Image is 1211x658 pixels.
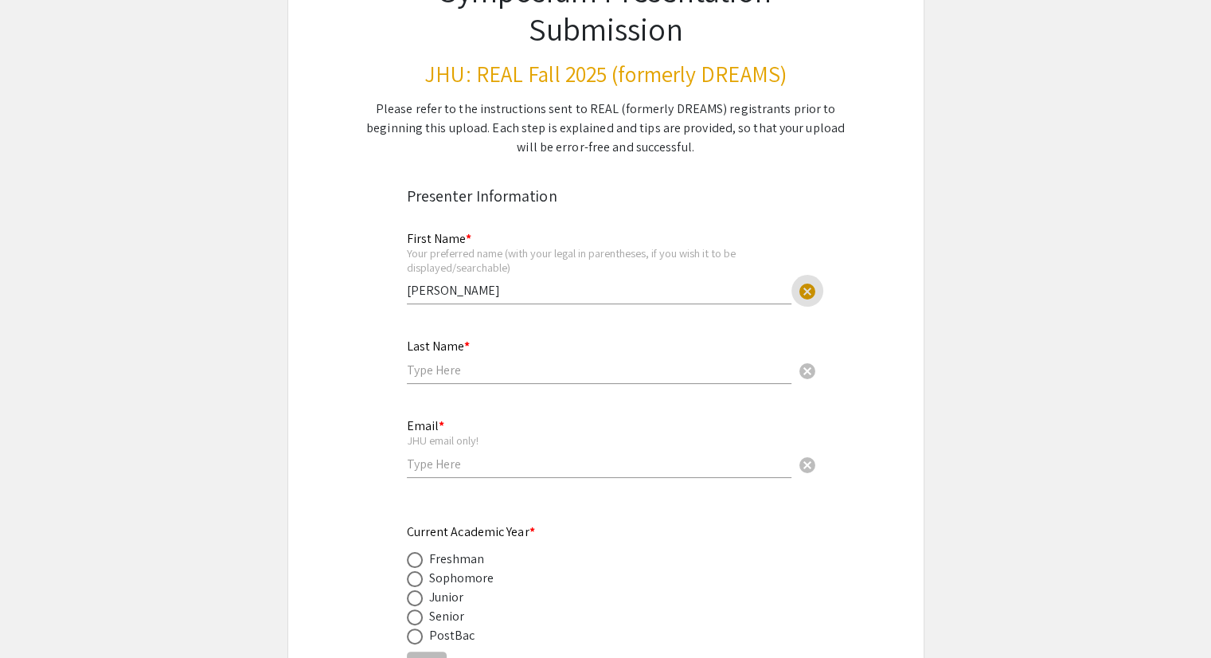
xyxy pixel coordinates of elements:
button: Clear [791,448,823,480]
div: Sophomore [429,569,494,588]
div: Presenter Information [407,184,805,208]
div: Please refer to the instructions sent to REAL (formerly DREAMS) registrants prior to beginning th... [365,100,846,157]
iframe: Chat [12,586,68,646]
div: Your preferred name (with your legal in parentheses, if you wish it to be displayed/searchable) [407,246,791,274]
mat-label: First Name [407,230,471,247]
span: cancel [798,362,817,381]
input: Type Here [407,282,791,299]
input: Type Here [407,456,791,472]
span: cancel [798,456,817,475]
span: cancel [798,282,817,301]
h3: JHU: REAL Fall 2025 (formerly DREAMS) [365,61,846,88]
div: PostBac [429,626,475,645]
button: Clear [791,354,823,386]
input: Type Here [407,362,791,378]
mat-label: Current Academic Year [407,523,535,540]
div: Senior [429,607,465,626]
div: Junior [429,588,464,607]
mat-label: Last Name [407,338,470,354]
div: JHU email only! [407,433,791,448]
button: Clear [791,275,823,307]
mat-label: Email [407,417,444,434]
div: Freshman [429,550,485,569]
